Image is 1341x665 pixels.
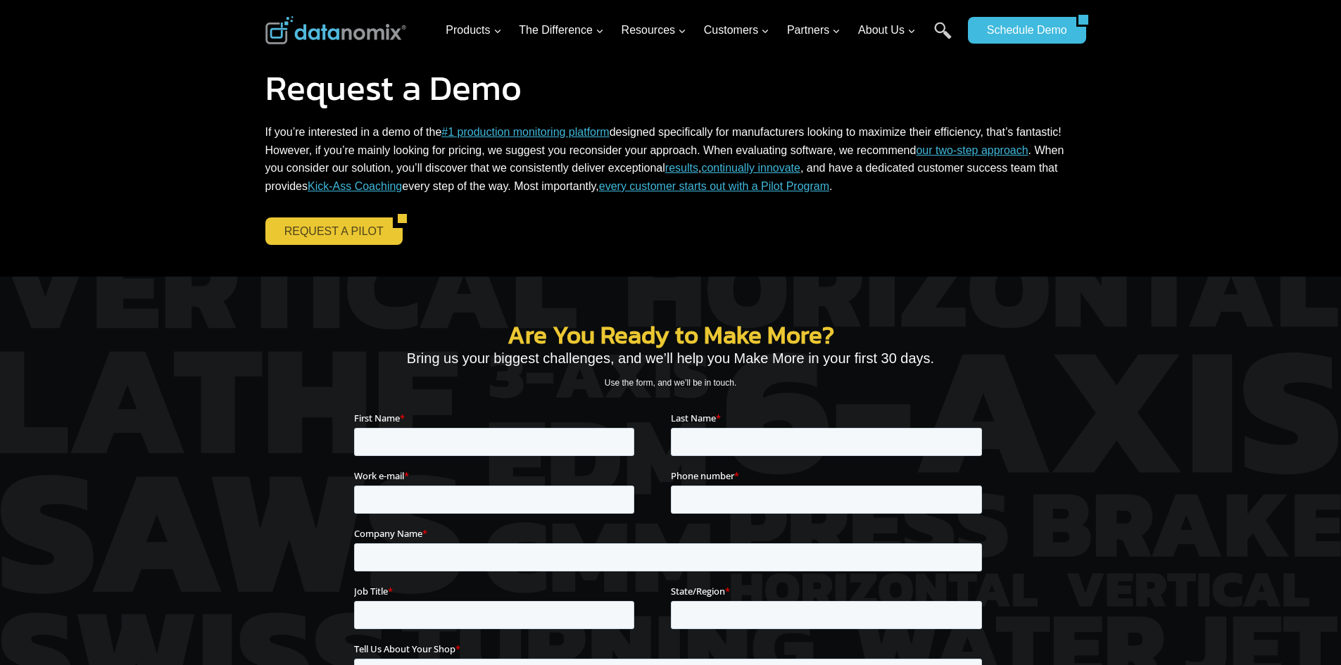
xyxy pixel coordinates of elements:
[265,123,1076,195] p: If you’re interested in a demo of the designed specifically for manufacturers looking to maximize...
[599,180,829,192] a: every customer starts out with a Pilot Program
[519,21,604,39] span: The Difference
[701,162,800,174] a: continually innovate
[354,376,988,390] p: Use the form, and we’ll be in touch.
[622,21,686,39] span: Resources
[665,162,698,174] a: results
[354,347,988,369] p: Bring us your biggest challenges, and we’ll help you Make More in your first 30 days.
[265,217,393,244] a: REQUEST A PILOT
[787,21,841,39] span: Partners
[265,16,406,44] img: Datanomix
[968,17,1076,44] a: Schedule Demo
[934,22,952,53] a: Search
[858,21,916,39] span: About Us
[446,21,501,39] span: Products
[440,8,961,53] nav: Primary Navigation
[441,126,609,138] a: #1 production monitoring platform
[308,180,402,192] a: Kick-Ass Coaching
[265,70,1076,106] h1: Request a Demo
[916,144,1028,156] a: our two-step approach
[704,21,769,39] span: Customers
[354,322,988,347] h2: Are You Ready to Make More?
